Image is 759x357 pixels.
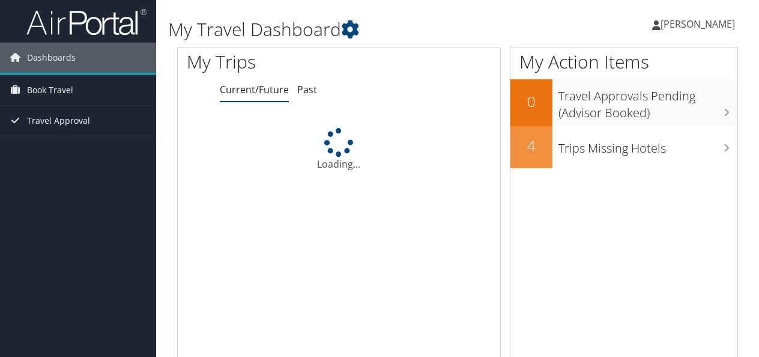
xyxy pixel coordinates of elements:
[27,75,73,105] span: Book Travel
[27,43,76,73] span: Dashboards
[510,79,737,126] a: 0Travel Approvals Pending (Advisor Booked)
[187,49,357,75] h1: My Trips
[27,106,90,136] span: Travel Approval
[168,17,554,42] h1: My Travel Dashboard
[220,83,289,96] a: Current/Future
[652,6,747,42] a: [PERSON_NAME]
[510,126,737,168] a: 4Trips Missing Hotels
[558,134,737,157] h3: Trips Missing Hotels
[510,91,552,112] h2: 0
[178,128,500,171] div: Loading...
[510,135,552,156] h2: 4
[297,83,317,96] a: Past
[661,17,735,31] span: [PERSON_NAME]
[510,49,737,75] h1: My Action Items
[558,82,737,121] h3: Travel Approvals Pending (Advisor Booked)
[26,8,147,36] img: airportal-logo.png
